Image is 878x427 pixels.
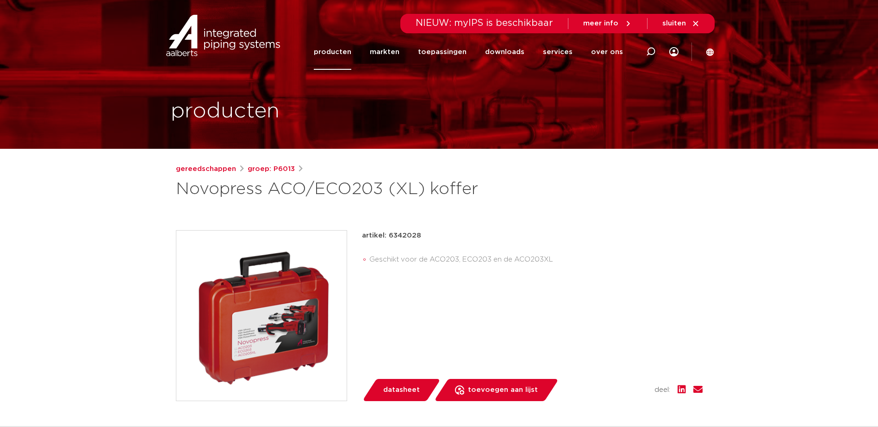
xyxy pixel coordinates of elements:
a: markten [370,34,399,70]
a: groep: P6013 [248,164,295,175]
span: deel: [654,384,670,396]
a: gereedschappen [176,164,236,175]
img: Product Image for Novopress ACO/ECO203 (XL) koffer [176,231,347,401]
span: NIEUW: myIPS is beschikbaar [416,18,553,28]
a: datasheet [362,379,441,401]
a: downloads [485,34,524,70]
a: producten [314,34,351,70]
a: services [543,34,573,70]
a: sluiten [662,19,700,28]
a: toepassingen [418,34,467,70]
span: meer info [583,20,618,27]
h1: Novopress ACO/ECO203 (XL) koffer [176,178,523,201]
h1: producten [171,97,280,126]
nav: Menu [314,34,623,70]
span: datasheet [383,383,420,397]
a: over ons [591,34,623,70]
span: sluiten [662,20,686,27]
span: toevoegen aan lijst [468,383,538,397]
li: Geschikt voor de ACO203, ECO203 en de ACO203XL [369,252,703,267]
p: artikel: 6342028 [362,230,421,241]
a: meer info [583,19,632,28]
